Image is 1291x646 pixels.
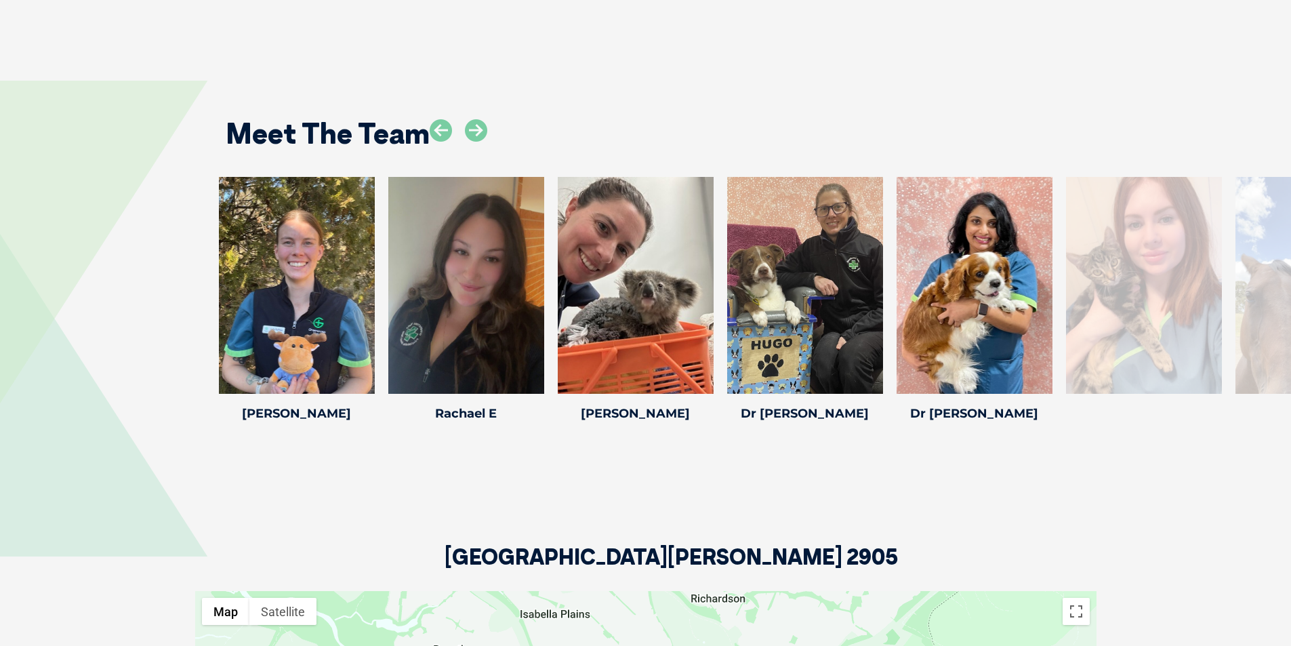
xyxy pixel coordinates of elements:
h4: [PERSON_NAME] [558,407,714,420]
h2: [GEOGRAPHIC_DATA][PERSON_NAME] 2905 [445,546,898,591]
button: Show satellite imagery [249,598,316,625]
button: Toggle fullscreen view [1063,598,1090,625]
h2: Meet The Team [226,119,430,148]
h4: [PERSON_NAME] [219,407,375,420]
button: Show street map [202,598,249,625]
h4: Dr [PERSON_NAME] [727,407,883,420]
h4: Dr [PERSON_NAME] [897,407,1052,420]
h4: Rachael E [388,407,544,420]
